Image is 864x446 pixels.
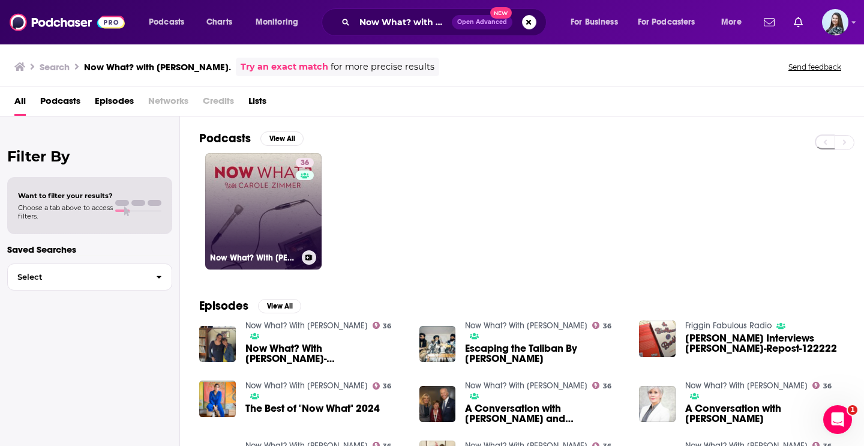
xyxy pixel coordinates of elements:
button: View All [258,299,301,313]
span: 1 [848,405,857,415]
iframe: Intercom live chat [823,405,852,434]
a: Charts [199,13,239,32]
h3: Search [40,61,70,73]
a: 36 [812,382,832,389]
a: EpisodesView All [199,298,301,313]
img: The Best of "Now What" 2024 [199,381,236,417]
a: A Conversation with Jane Fonda [685,403,845,424]
span: Credits [203,91,234,116]
button: open menu [247,13,314,32]
a: 36 [592,382,611,389]
span: Monitoring [256,14,298,31]
img: Escaping the Taliban By Carole Zimmer [419,326,456,363]
span: 36 [823,384,832,389]
a: A Conversation with Joe and Jill Biden [465,403,625,424]
span: 36 [301,157,309,169]
span: 36 [383,324,391,329]
a: The Best of "Now What" 2024 [245,403,380,414]
a: 36 [373,382,392,390]
img: Carole Zimmer Interviews Linda Danz-Repost-122222 [639,321,676,357]
a: 36 [296,158,314,167]
img: A Conversation with Joe and Jill Biden [419,386,456,423]
img: A Conversation with Jane Fonda [639,386,676,423]
span: Select [8,273,146,281]
a: Carole Zimmer Interviews Linda Danz-Repost-122222 [685,333,845,354]
a: Try an exact match [241,60,328,74]
h2: Filter By [7,148,172,165]
h2: Episodes [199,298,248,313]
h3: Now What? With [PERSON_NAME] [210,253,297,263]
span: Escaping the Taliban By [PERSON_NAME] [465,343,625,364]
button: View All [260,131,304,146]
img: User Profile [822,9,848,35]
span: A Conversation with [PERSON_NAME] and [PERSON_NAME] [465,403,625,424]
a: 36 [592,322,611,329]
a: 36 [373,322,392,329]
button: Open AdvancedNew [452,15,512,29]
span: 36 [603,324,611,329]
span: [PERSON_NAME] Interviews [PERSON_NAME]-Repost-122222 [685,333,845,354]
a: Now What? With Carole Zimmer [465,321,587,331]
a: Podcasts [40,91,80,116]
span: Networks [148,91,188,116]
a: Show notifications dropdown [789,12,808,32]
button: open menu [562,13,633,32]
a: 36Now What? With [PERSON_NAME] [205,153,322,270]
span: Podcasts [149,14,184,31]
div: Search podcasts, credits, & more... [333,8,558,36]
a: All [14,91,26,116]
span: for more precise results [331,60,434,74]
a: Escaping the Taliban By Carole Zimmer [465,343,625,364]
span: Open Advanced [457,19,507,25]
img: Podchaser - Follow, Share and Rate Podcasts [10,11,125,34]
h3: Now What? with [PERSON_NAME]. [84,61,231,73]
span: Logged in as brookefortierpr [822,9,848,35]
p: Saved Searches [7,244,172,255]
button: Show profile menu [822,9,848,35]
button: Send feedback [785,62,845,72]
span: For Business [571,14,618,31]
span: Choose a tab above to access filters. [18,203,113,220]
button: open menu [630,13,713,32]
a: Now What? With Carole Zimmer [465,381,587,391]
button: open menu [713,13,757,32]
a: Now What? With Carole Zimmer [245,321,368,331]
span: 36 [383,384,391,389]
a: PodcastsView All [199,131,304,146]
a: Show notifications dropdown [759,12,779,32]
button: open menu [140,13,200,32]
span: 36 [603,384,611,389]
span: Want to filter your results? [18,191,113,200]
img: Now What? With Carole Zimmer-Kelly Carlin Interview-4/3/17 [199,326,236,363]
a: Friggin Fabulous Radio [685,321,772,331]
span: A Conversation with [PERSON_NAME] [685,403,845,424]
a: Now What? With Carole Zimmer-Kelly Carlin Interview-4/3/17 [245,343,405,364]
a: Lists [248,91,266,116]
a: Now What? With Carole Zimmer [685,381,808,391]
span: For Podcasters [638,14,695,31]
input: Search podcasts, credits, & more... [355,13,452,32]
span: Now What? With [PERSON_NAME]-[PERSON_NAME] Interview-4/3/17 [245,343,405,364]
h2: Podcasts [199,131,251,146]
span: Charts [206,14,232,31]
button: Select [7,264,172,291]
a: Episodes [95,91,134,116]
a: Now What? With Carole Zimmer [245,381,368,391]
span: More [721,14,742,31]
span: New [490,7,512,19]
